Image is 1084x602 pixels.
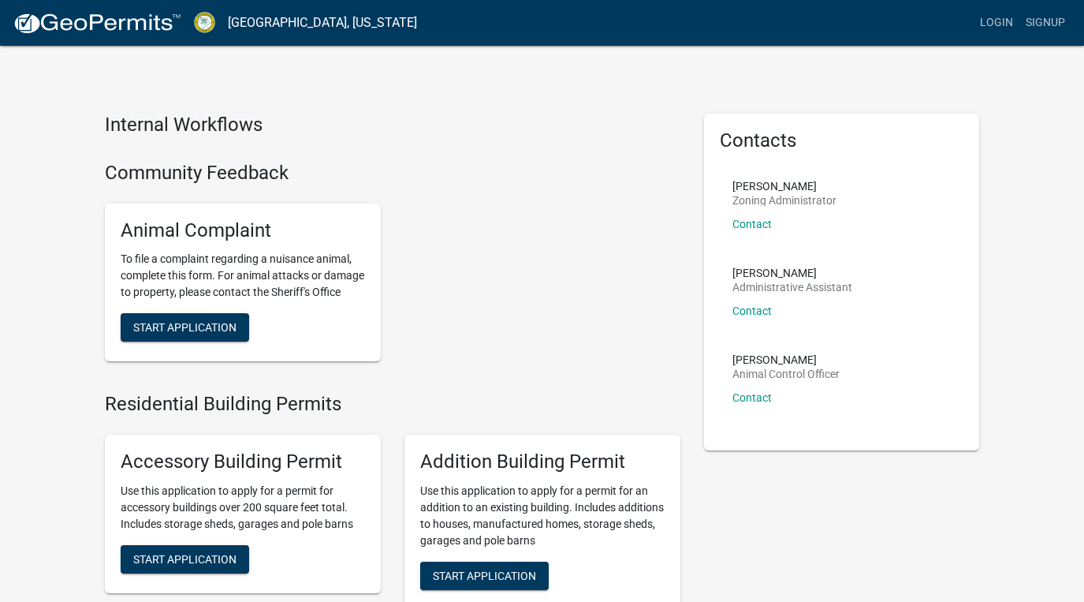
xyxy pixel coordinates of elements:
button: Start Application [121,313,249,342]
h4: Residential Building Permits [105,393,680,416]
p: To file a complaint regarding a nuisance animal, complete this form. For animal attacks or damage... [121,251,365,301]
span: Start Application [133,321,237,334]
h5: Animal Complaint [121,219,365,242]
p: Use this application to apply for a permit for an addition to an existing building. Includes addi... [420,483,665,549]
a: Signup [1019,8,1071,38]
h5: Accessory Building Permit [121,451,365,473]
span: Start Application [133,552,237,565]
button: Start Application [420,562,549,590]
a: Login [974,8,1019,38]
h5: Addition Building Permit [420,451,665,473]
p: Animal Control Officer [732,368,840,380]
a: Contact [732,218,772,230]
p: [PERSON_NAME] [732,354,840,365]
p: Administrative Assistant [732,282,852,293]
p: [PERSON_NAME] [732,267,852,279]
button: Start Application [121,545,249,574]
p: Use this application to apply for a permit for accessory buildings over 200 square feet total. In... [121,483,365,533]
img: Crawford County, Georgia [194,12,215,33]
p: Zoning Administrator [732,195,836,206]
h5: Contacts [720,129,964,152]
a: Contact [732,305,772,317]
span: Start Application [433,569,536,581]
p: [PERSON_NAME] [732,181,836,192]
h4: Community Feedback [105,162,680,185]
a: [GEOGRAPHIC_DATA], [US_STATE] [228,9,417,36]
a: Contact [732,391,772,404]
h4: Internal Workflows [105,114,680,136]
